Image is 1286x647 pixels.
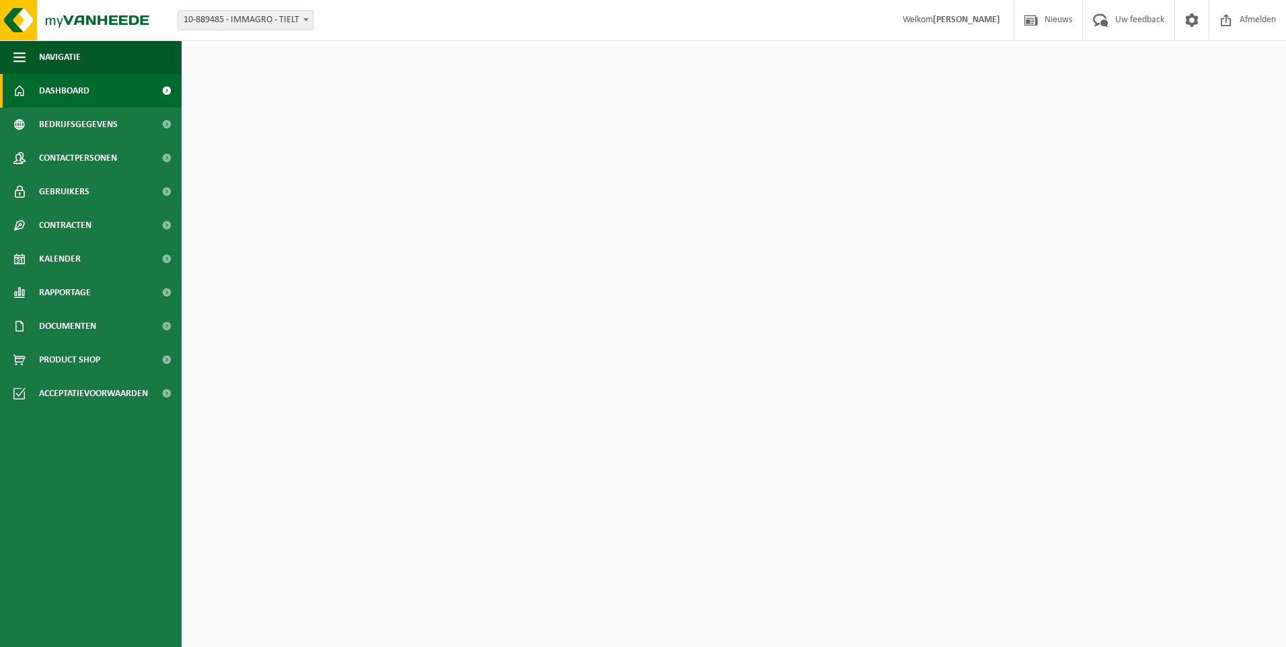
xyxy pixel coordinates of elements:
[39,377,148,410] span: Acceptatievoorwaarden
[39,175,89,208] span: Gebruikers
[39,309,96,343] span: Documenten
[39,141,117,175] span: Contactpersonen
[39,40,81,74] span: Navigatie
[39,108,118,141] span: Bedrijfsgegevens
[178,11,313,30] span: 10-889485 - IMMAGRO - TIELT
[39,276,91,309] span: Rapportage
[39,343,100,377] span: Product Shop
[178,10,313,30] span: 10-889485 - IMMAGRO - TIELT
[39,242,81,276] span: Kalender
[39,74,89,108] span: Dashboard
[39,208,91,242] span: Contracten
[933,15,1000,25] strong: [PERSON_NAME]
